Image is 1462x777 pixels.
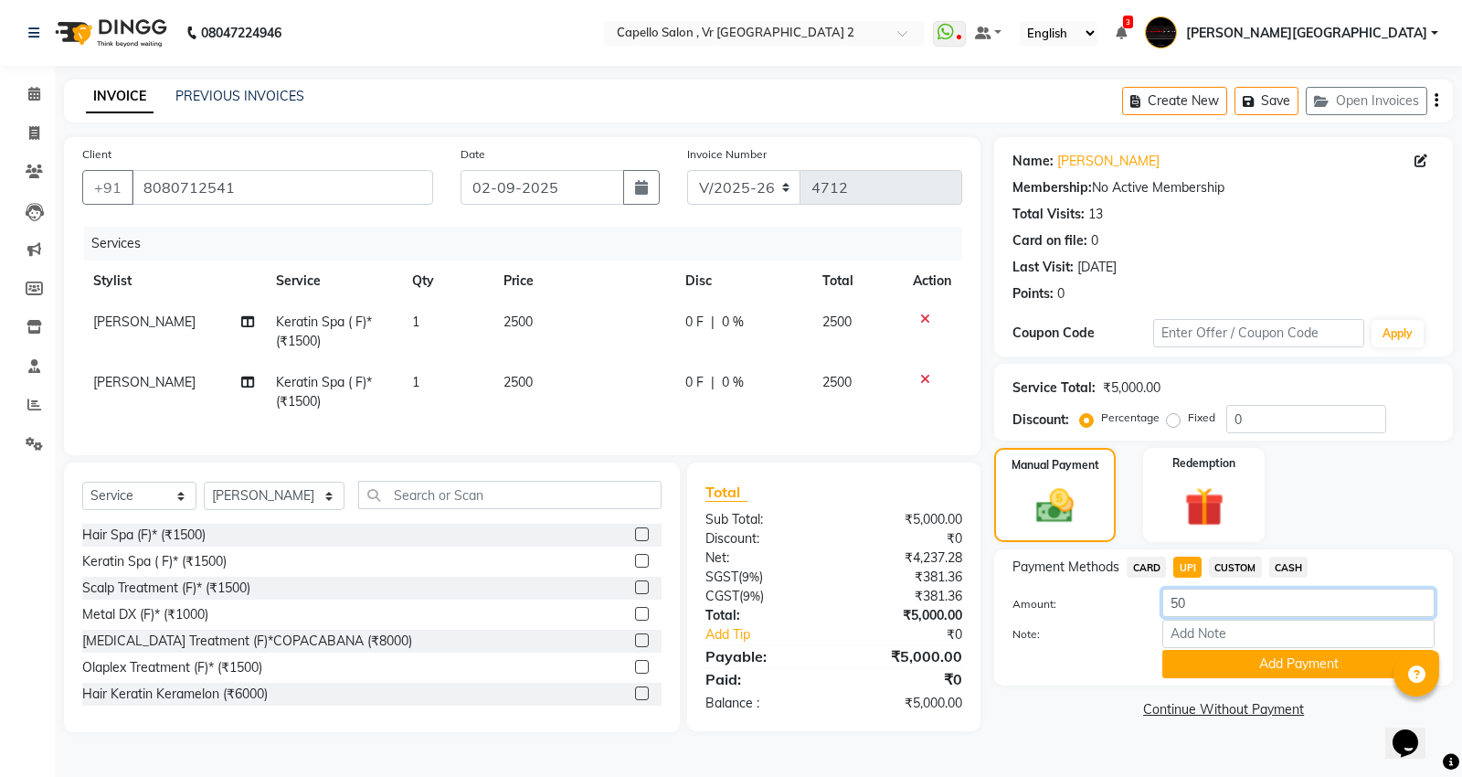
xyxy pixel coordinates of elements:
[461,146,485,163] label: Date
[84,227,976,261] div: Services
[902,261,962,302] th: Action
[834,668,977,690] div: ₹0
[834,568,977,587] div: ₹381.36
[1116,25,1127,41] a: 3
[685,313,704,332] span: 0 F
[858,625,977,644] div: ₹0
[1372,320,1424,347] button: Apply
[412,314,419,330] span: 1
[811,261,903,302] th: Total
[692,625,858,644] a: Add Tip
[1012,178,1435,197] div: No Active Membership
[998,700,1449,719] a: Continue Without Payment
[82,552,227,571] div: Keratin Spa ( F)* (₹1500)
[1101,410,1160,426] label: Percentage
[1012,378,1096,398] div: Service Total:
[1173,557,1202,578] span: UPI
[822,314,852,330] span: 2500
[1123,16,1133,28] span: 3
[265,261,402,302] th: Service
[82,658,262,677] div: Olaplex Treatment (F)* (₹1500)
[82,632,412,651] div: [MEDICAL_DATA] Treatment (F)*COPACABANA (₹8000)
[834,694,977,713] div: ₹5,000.00
[82,685,268,704] div: Hair Keratin Keramelon (₹6000)
[47,7,172,59] img: logo
[1153,319,1364,347] input: Enter Offer / Coupon Code
[132,170,433,205] input: Search by Name/Mobile/Email/Code
[692,548,834,568] div: Net:
[692,606,834,625] div: Total:
[1103,378,1160,398] div: ₹5,000.00
[276,374,372,410] span: Keratin Spa ( F)* (₹1500)
[1057,284,1065,303] div: 0
[834,587,977,606] div: ₹381.36
[1091,231,1098,250] div: 0
[412,374,419,390] span: 1
[999,596,1149,612] label: Amount:
[722,373,744,392] span: 0 %
[687,146,767,163] label: Invoice Number
[692,587,834,606] div: ( )
[1024,484,1086,527] img: _cash.svg
[503,314,533,330] span: 2500
[1122,87,1227,115] button: Create New
[834,548,977,568] div: ₹4,237.28
[82,261,265,302] th: Stylist
[1012,284,1054,303] div: Points:
[401,261,493,302] th: Qty
[1162,620,1435,648] input: Add Note
[711,373,715,392] span: |
[692,668,834,690] div: Paid:
[503,374,533,390] span: 2500
[1145,16,1177,48] img: Capello VR Mall
[1186,24,1427,43] span: [PERSON_NAME][GEOGRAPHIC_DATA]
[1057,152,1160,171] a: [PERSON_NAME]
[705,483,747,502] span: Total
[1012,231,1087,250] div: Card on file:
[1012,457,1099,474] label: Manual Payment
[1088,205,1103,224] div: 13
[1306,87,1427,115] button: Open Invoices
[82,146,111,163] label: Client
[86,80,154,113] a: INVOICE
[1385,704,1444,759] iframe: chat widget
[705,569,738,585] span: SGST
[93,314,196,330] span: [PERSON_NAME]
[1188,410,1215,426] label: Fixed
[685,373,704,392] span: 0 F
[1269,557,1308,578] span: CASH
[834,645,977,667] div: ₹5,000.00
[1012,324,1153,343] div: Coupon Code
[674,261,811,302] th: Disc
[999,626,1149,643] label: Note:
[834,510,977,529] div: ₹5,000.00
[82,526,206,545] div: Hair Spa (F)* (₹1500)
[1209,557,1262,578] span: CUSTOM
[175,88,304,104] a: PREVIOUS INVOICES
[1077,258,1117,277] div: [DATE]
[834,529,977,548] div: ₹0
[1234,87,1298,115] button: Save
[276,314,372,349] span: Keratin Spa ( F)* (₹1500)
[82,579,250,598] div: Scalp Treatment (F)* (₹1500)
[1172,455,1235,472] label: Redemption
[1162,589,1435,617] input: Amount
[822,374,852,390] span: 2500
[692,568,834,587] div: ( )
[201,7,281,59] b: 08047224946
[493,261,674,302] th: Price
[722,313,744,332] span: 0 %
[1172,483,1236,531] img: _gift.svg
[1127,557,1166,578] span: CARD
[1012,410,1069,430] div: Discount:
[742,569,759,584] span: 9%
[692,510,834,529] div: Sub Total:
[82,170,133,205] button: +91
[692,645,834,667] div: Payable:
[743,589,760,603] span: 9%
[1162,650,1435,678] button: Add Payment
[82,605,208,624] div: Metal DX (F)* (₹1000)
[692,694,834,713] div: Balance :
[1012,152,1054,171] div: Name:
[711,313,715,332] span: |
